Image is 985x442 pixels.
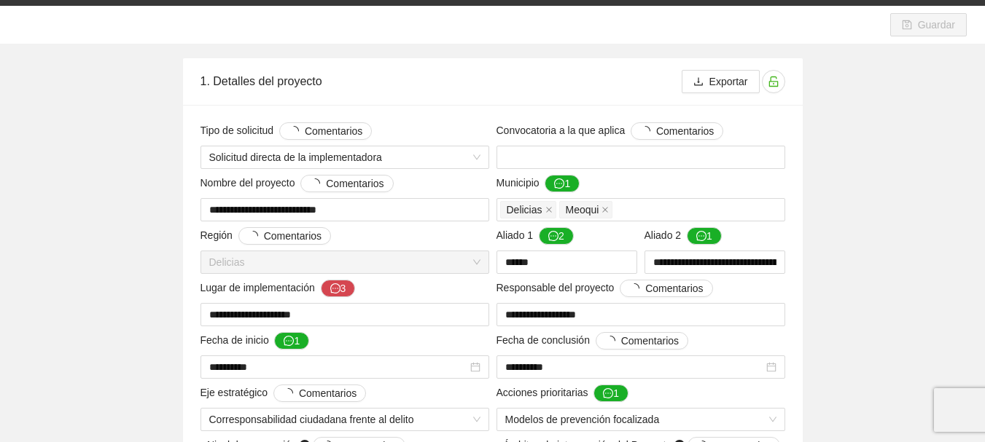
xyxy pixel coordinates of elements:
span: Delicias [500,201,556,218]
span: message [330,283,340,295]
span: Delicias [209,251,480,273]
span: Modelos de prevención focalizada [505,409,776,430]
span: Responsable del proyecto [497,280,713,297]
span: message [603,388,613,400]
span: Comentarios [305,123,362,139]
span: Convocatoria a la que aplica [497,122,724,140]
span: Solicitud directa de la implementadora [209,146,480,168]
button: Eje estratégico [273,384,366,402]
span: loading [283,388,299,398]
span: message [696,231,706,242]
button: Fecha de conclusión [596,332,688,350]
button: unlock [762,70,785,93]
span: loading [640,126,656,136]
span: Corresponsabilidad ciudadana frente al delito [209,409,480,430]
span: Meoqui [566,202,599,218]
span: Fecha de inicio [200,332,310,350]
span: close [601,206,609,213]
button: Aliado 1 [539,227,574,245]
span: Municipio [497,175,580,192]
button: Región [238,227,331,245]
span: Tipo de solicitud [200,122,373,140]
span: Delicias [507,202,542,218]
button: Municipio [545,175,580,192]
button: Fecha de inicio [274,332,309,350]
span: Aliado 1 [497,227,574,245]
button: Tipo de solicitud [279,122,372,140]
span: Nombre del proyecto [200,175,394,192]
button: downloadExportar [682,70,760,93]
span: Comentarios [645,280,703,296]
div: 1. Detalles del proyecto [200,60,682,102]
button: saveGuardar [890,13,967,36]
span: download [693,76,704,88]
span: unlock [763,76,785,87]
span: Región [200,227,332,245]
span: Acciones prioritarias [497,384,629,402]
span: Meoqui [559,201,613,218]
span: loading [605,336,621,346]
button: Aliado 2 [687,227,722,245]
span: Comentarios [656,123,714,139]
span: message [548,231,558,242]
span: Aliado 2 [645,227,722,245]
span: close [545,206,553,213]
span: loading [629,283,645,293]
span: message [554,178,564,190]
button: Nombre del proyecto [300,175,393,192]
span: Comentarios [326,175,384,192]
span: loading [289,126,305,136]
button: Acciones prioritarias [593,384,628,402]
button: Responsable del proyecto [620,280,712,297]
span: Eje estratégico [200,384,367,402]
span: Fecha de conclusión [497,332,689,350]
span: loading [248,231,264,241]
span: message [284,336,294,347]
span: Comentarios [621,333,679,349]
span: Lugar de implementación [200,280,356,297]
button: Convocatoria a la que aplica [631,122,723,140]
span: Exportar [709,74,748,90]
span: Comentarios [264,228,322,244]
span: Comentarios [299,385,357,401]
button: Lugar de implementación [321,280,356,297]
span: loading [310,178,326,189]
